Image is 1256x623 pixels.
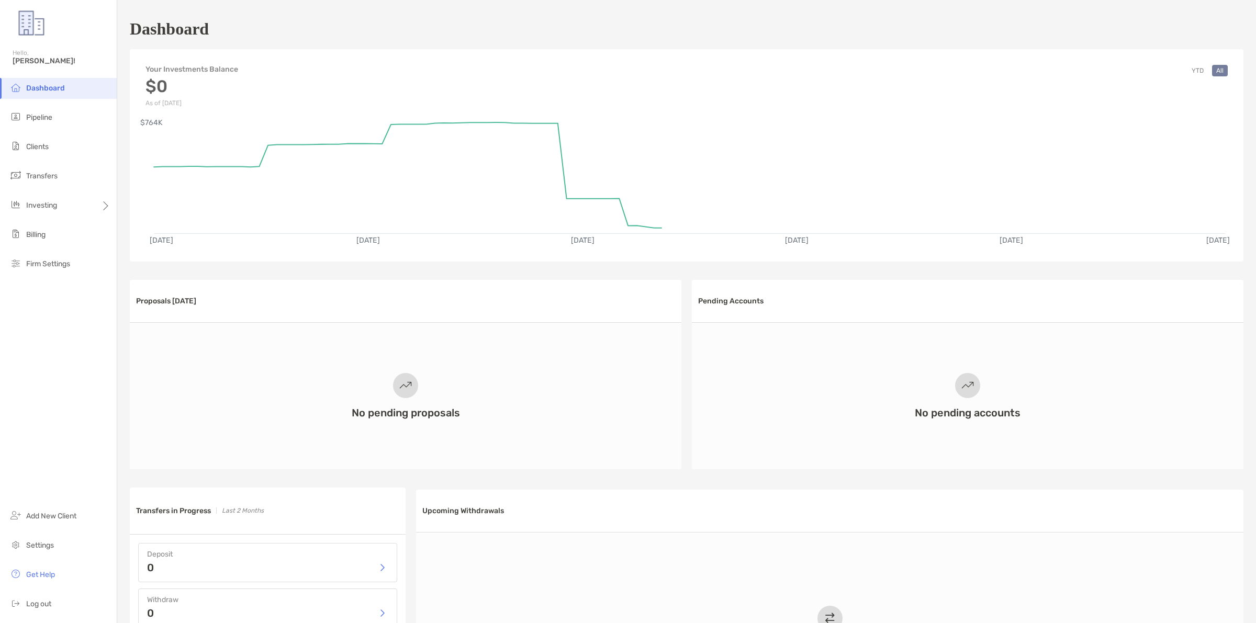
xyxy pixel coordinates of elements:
img: Zoe Logo [13,4,50,42]
text: [DATE] [1000,236,1023,245]
p: As of [DATE] [145,99,238,107]
img: billing icon [9,228,22,240]
p: 0 [147,608,154,618]
text: [DATE] [150,236,173,245]
h4: Deposit [147,550,388,559]
span: Log out [26,599,51,608]
h3: Upcoming Withdrawals [422,506,504,515]
span: Add New Client [26,512,76,520]
h4: Your Investments Balance [145,65,238,74]
h3: Transfers in Progress [136,506,211,515]
span: Firm Settings [26,259,70,268]
span: Transfers [26,172,58,180]
h4: Withdraw [147,595,388,604]
text: [DATE] [785,236,809,245]
img: logout icon [9,597,22,609]
text: [DATE] [571,236,595,245]
img: clients icon [9,140,22,152]
h3: No pending accounts [915,406,1020,419]
img: get-help icon [9,568,22,580]
p: Last 2 Months [222,504,264,517]
img: add_new_client icon [9,509,22,522]
span: Billing [26,230,46,239]
h3: Proposals [DATE] [136,297,196,305]
button: All [1212,65,1228,76]
button: YTD [1187,65,1208,76]
span: Settings [26,541,54,550]
h3: Pending Accounts [698,297,764,305]
h3: No pending proposals [352,406,460,419]
span: Investing [26,201,57,210]
img: firm-settings icon [9,257,22,269]
img: dashboard icon [9,81,22,94]
h3: $0 [145,76,238,96]
img: settings icon [9,538,22,551]
text: [DATE] [1206,236,1230,245]
span: [PERSON_NAME]! [13,56,110,65]
span: Pipeline [26,113,52,122]
text: [DATE] [356,236,380,245]
span: Get Help [26,570,55,579]
span: Clients [26,142,49,151]
img: investing icon [9,198,22,211]
img: pipeline icon [9,110,22,123]
p: 0 [147,562,154,573]
img: transfers icon [9,169,22,182]
span: Dashboard [26,84,65,93]
h1: Dashboard [130,19,209,39]
text: $764K [140,118,163,127]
